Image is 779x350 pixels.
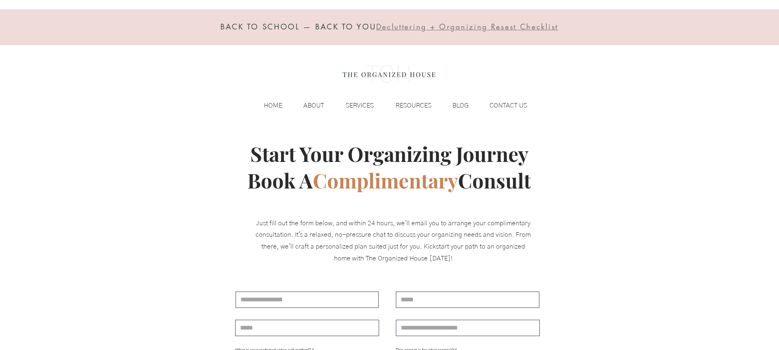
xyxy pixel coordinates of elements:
[286,99,328,112] a: ABOUT
[299,99,328,112] p: ABOUT
[247,99,531,112] nav: Site
[391,99,436,112] p: RESOURCES
[339,58,439,90] img: the organized house
[260,99,286,112] p: HOME
[341,99,378,112] p: SERVICES
[313,167,458,193] span: Complimentary
[256,218,531,265] p: Just fill out the form below, and within 24 hours, we'll email you to arrange your complimentary ...
[376,24,558,31] a: Decluttering + Organizing Resest Checklist
[247,99,286,112] a: HOME
[473,99,531,112] a: CONTACT US
[220,22,376,31] span: BACK TO SCHOOL — BACK TO YOU
[436,99,473,112] a: BLOG
[485,99,531,112] p: CONTACT US
[247,140,531,193] span: Start Your Organizing Journey Book A Consult
[378,99,436,112] a: RESOURCES
[376,22,558,31] span: Decluttering + Organizing Resest Checklist
[448,99,473,112] p: BLOG
[328,99,378,112] a: SERVICES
